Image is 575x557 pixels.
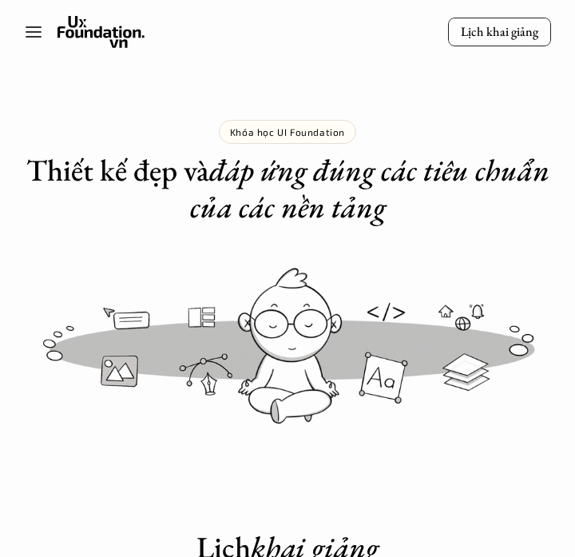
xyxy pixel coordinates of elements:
[448,18,551,47] a: Lịch khai giảng
[190,150,556,226] em: đáp ứng đúng các tiêu chuẩn của các nền tảng
[24,152,551,225] h1: Thiết kế đẹp và
[230,126,345,137] p: Khóa học UI Foundation
[461,24,538,41] p: Lịch khai giảng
